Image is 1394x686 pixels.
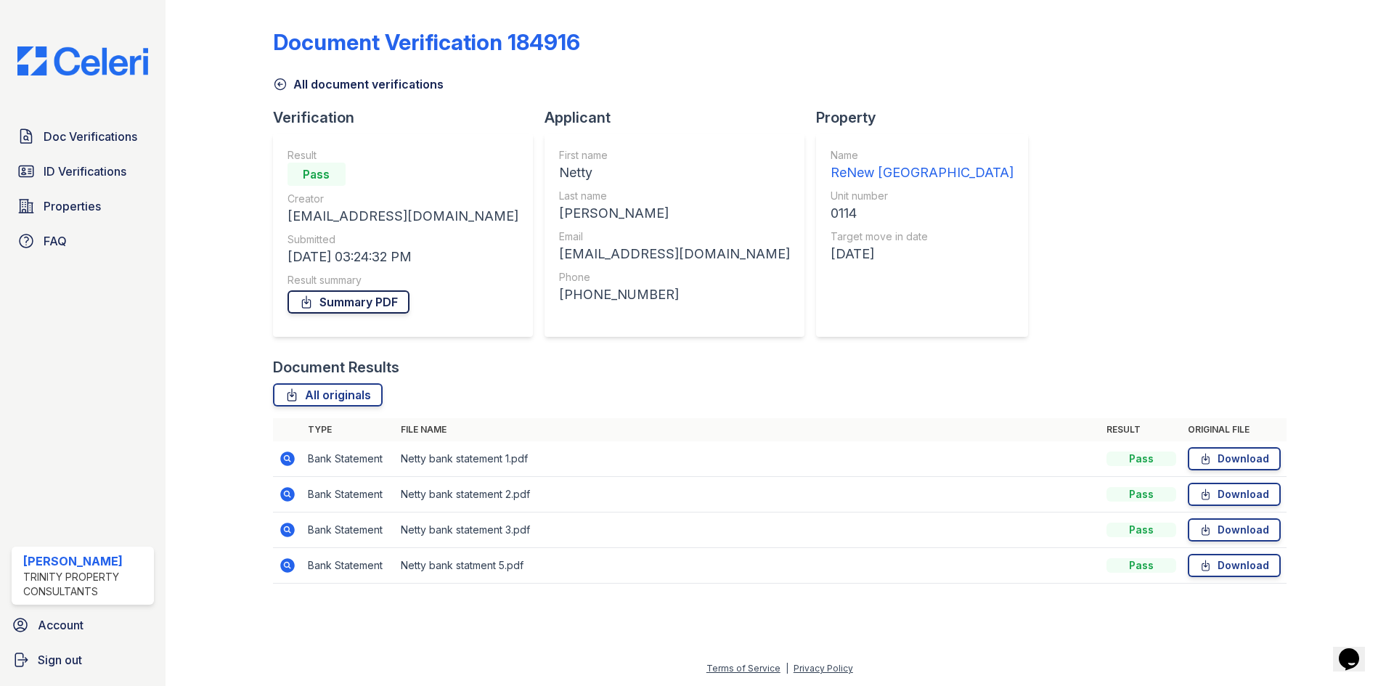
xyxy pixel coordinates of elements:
[545,107,816,128] div: Applicant
[273,357,399,377] div: Document Results
[794,663,853,674] a: Privacy Policy
[1106,487,1176,502] div: Pass
[395,513,1101,548] td: Netty bank statement 3.pdf
[273,107,545,128] div: Verification
[12,192,154,221] a: Properties
[288,148,518,163] div: Result
[302,441,395,477] td: Bank Statement
[288,290,409,314] a: Summary PDF
[559,229,790,244] div: Email
[1106,523,1176,537] div: Pass
[288,247,518,267] div: [DATE] 03:24:32 PM
[44,128,137,145] span: Doc Verifications
[831,163,1014,183] div: ReNew [GEOGRAPHIC_DATA]
[831,229,1014,244] div: Target move in date
[288,273,518,287] div: Result summary
[1188,554,1281,577] a: Download
[6,611,160,640] a: Account
[1188,483,1281,506] a: Download
[44,232,67,250] span: FAQ
[38,616,83,634] span: Account
[1333,628,1379,671] iframe: chat widget
[1101,418,1182,441] th: Result
[6,645,160,674] a: Sign out
[273,75,444,93] a: All document verifications
[302,477,395,513] td: Bank Statement
[559,148,790,163] div: First name
[44,163,126,180] span: ID Verifications
[559,203,790,224] div: [PERSON_NAME]
[38,651,82,669] span: Sign out
[1106,452,1176,466] div: Pass
[288,232,518,247] div: Submitted
[12,226,154,256] a: FAQ
[395,477,1101,513] td: Netty bank statement 2.pdf
[12,122,154,151] a: Doc Verifications
[395,548,1101,584] td: Netty bank statment 5.pdf
[1188,518,1281,542] a: Download
[816,107,1040,128] div: Property
[1106,558,1176,573] div: Pass
[559,270,790,285] div: Phone
[831,189,1014,203] div: Unit number
[288,206,518,226] div: [EMAIL_ADDRESS][DOMAIN_NAME]
[1182,418,1287,441] th: Original file
[559,163,790,183] div: Netty
[288,192,518,206] div: Creator
[559,285,790,305] div: [PHONE_NUMBER]
[559,189,790,203] div: Last name
[12,157,154,186] a: ID Verifications
[288,163,346,186] div: Pass
[1188,447,1281,470] a: Download
[786,663,788,674] div: |
[706,663,780,674] a: Terms of Service
[23,552,148,570] div: [PERSON_NAME]
[44,197,101,215] span: Properties
[831,203,1014,224] div: 0114
[395,441,1101,477] td: Netty bank statement 1.pdf
[395,418,1101,441] th: File name
[302,513,395,548] td: Bank Statement
[6,46,160,75] img: CE_Logo_Blue-a8612792a0a2168367f1c8372b55b34899dd931a85d93a1a3d3e32e68fde9ad4.png
[302,548,395,584] td: Bank Statement
[273,29,580,55] div: Document Verification 184916
[831,244,1014,264] div: [DATE]
[831,148,1014,183] a: Name ReNew [GEOGRAPHIC_DATA]
[23,570,148,599] div: Trinity Property Consultants
[559,244,790,264] div: [EMAIL_ADDRESS][DOMAIN_NAME]
[302,418,395,441] th: Type
[831,148,1014,163] div: Name
[273,383,383,407] a: All originals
